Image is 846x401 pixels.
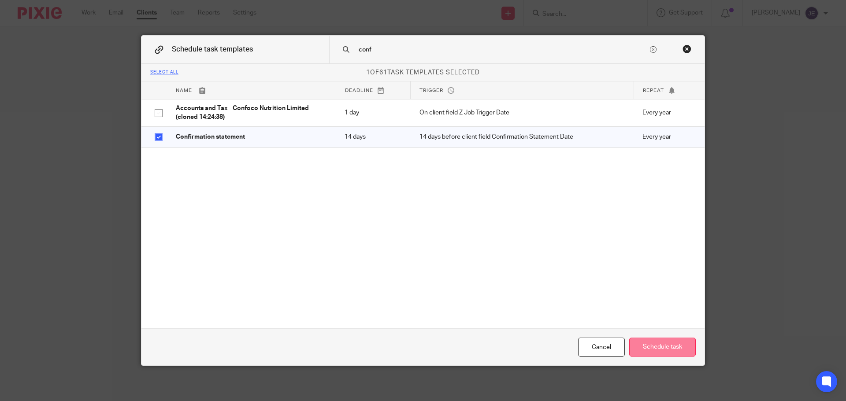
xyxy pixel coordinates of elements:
[419,87,625,94] p: Trigger
[379,70,387,76] span: 61
[642,132,691,141] p: Every year
[176,104,327,122] p: Accounts and Tax - Confoco Nutrition Limited (cloned 14:24:38)
[358,45,648,55] input: Search task templates...
[643,87,691,94] p: Repeat
[176,88,192,93] span: Name
[419,132,625,141] p: 14 days before client field Confirmation Statement Date
[366,70,370,76] span: 1
[629,338,696,357] button: Schedule task
[176,132,327,141] p: Confirmation statement
[141,68,705,77] p: of task templates selected
[345,108,401,117] p: 1 day
[172,46,253,53] span: Schedule task templates
[150,70,178,75] div: Select all
[683,44,691,53] div: Close this dialog window
[578,338,625,357] div: Cancel
[642,108,691,117] p: Every year
[345,132,401,141] p: 14 days
[419,108,625,117] p: On client field Z Job Trigger Date
[345,87,401,94] p: Deadline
